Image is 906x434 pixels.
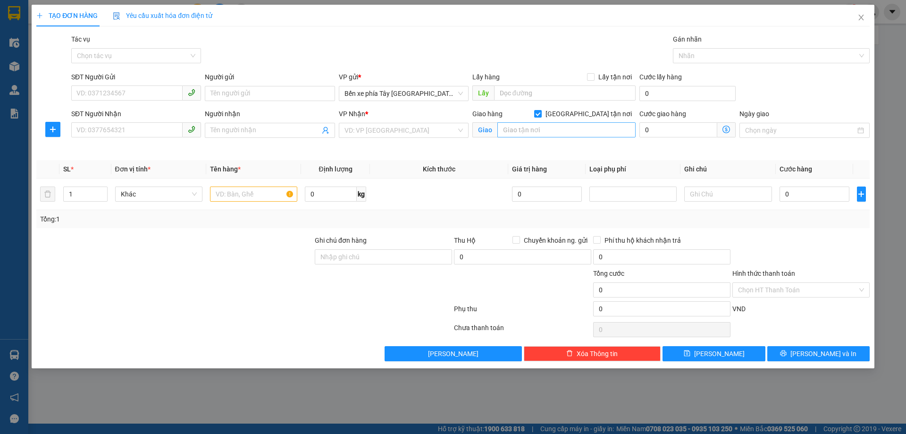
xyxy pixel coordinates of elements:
[36,12,98,19] span: TẠO ĐƠN HÀNG
[593,270,624,277] span: Tổng cước
[423,165,455,173] span: Kích thước
[210,165,241,173] span: Tên hàng
[663,346,765,361] button: save[PERSON_NAME]
[732,305,746,313] span: VND
[188,126,195,133] span: phone
[684,350,690,357] span: save
[745,125,855,136] input: Ngày giao
[71,109,201,119] div: SĐT Người Nhận
[339,72,469,82] div: VP gửi
[673,35,702,43] label: Gán nhãn
[454,237,476,244] span: Thu Hộ
[857,14,865,21] span: close
[586,160,680,179] th: Loại phụ phí
[732,270,795,277] label: Hình thức thanh toán
[639,122,717,137] input: Cước giao hàng
[115,165,151,173] span: Đơn vị tính
[577,349,618,359] span: Xóa Thông tin
[694,349,745,359] span: [PERSON_NAME]
[520,235,591,246] span: Chuyển khoản ng. gửi
[739,110,769,118] label: Ngày giao
[45,122,60,137] button: plus
[113,12,120,20] img: icon
[339,110,365,118] span: VP Nhận
[472,73,500,81] span: Lấy hàng
[767,346,870,361] button: printer[PERSON_NAME] và In
[357,187,366,202] span: kg
[71,72,201,82] div: SĐT Người Gửi
[322,127,329,134] span: user-add
[315,237,367,244] label: Ghi chú đơn hàng
[512,165,547,173] span: Giá trị hàng
[205,109,335,119] div: Người nhận
[71,35,90,43] label: Tác vụ
[566,350,573,357] span: delete
[639,86,736,101] input: Cước lấy hàng
[601,235,685,246] span: Phí thu hộ khách nhận trả
[385,346,522,361] button: [PERSON_NAME]
[512,187,582,202] input: 0
[497,122,636,137] input: Giao tận nơi
[40,187,55,202] button: delete
[542,109,636,119] span: [GEOGRAPHIC_DATA] tận nơi
[639,73,682,81] label: Cước lấy hàng
[205,72,335,82] div: Người gửi
[121,187,197,201] span: Khác
[319,165,352,173] span: Định lượng
[684,187,772,202] input: Ghi Chú
[315,249,452,264] input: Ghi chú đơn hàng
[210,187,297,202] input: VD: Bàn, Ghế
[722,126,730,133] span: dollar-circle
[428,349,478,359] span: [PERSON_NAME]
[344,86,463,101] span: Bến xe phía Tây Thanh Hóa
[780,165,812,173] span: Cước hàng
[524,346,661,361] button: deleteXóa Thông tin
[639,110,686,118] label: Cước giao hàng
[453,304,592,320] div: Phụ thu
[595,72,636,82] span: Lấy tận nơi
[680,160,775,179] th: Ghi chú
[790,349,856,359] span: [PERSON_NAME] và In
[848,5,874,31] button: Close
[472,85,494,101] span: Lấy
[36,12,43,19] span: plus
[40,214,350,224] div: Tổng: 1
[113,12,212,19] span: Yêu cầu xuất hóa đơn điện tử
[857,190,865,198] span: plus
[63,165,71,173] span: SL
[780,350,787,357] span: printer
[857,187,866,202] button: plus
[46,126,60,133] span: plus
[453,323,592,339] div: Chưa thanh toán
[472,110,503,118] span: Giao hàng
[472,122,497,137] span: Giao
[188,89,195,96] span: phone
[494,85,636,101] input: Dọc đường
